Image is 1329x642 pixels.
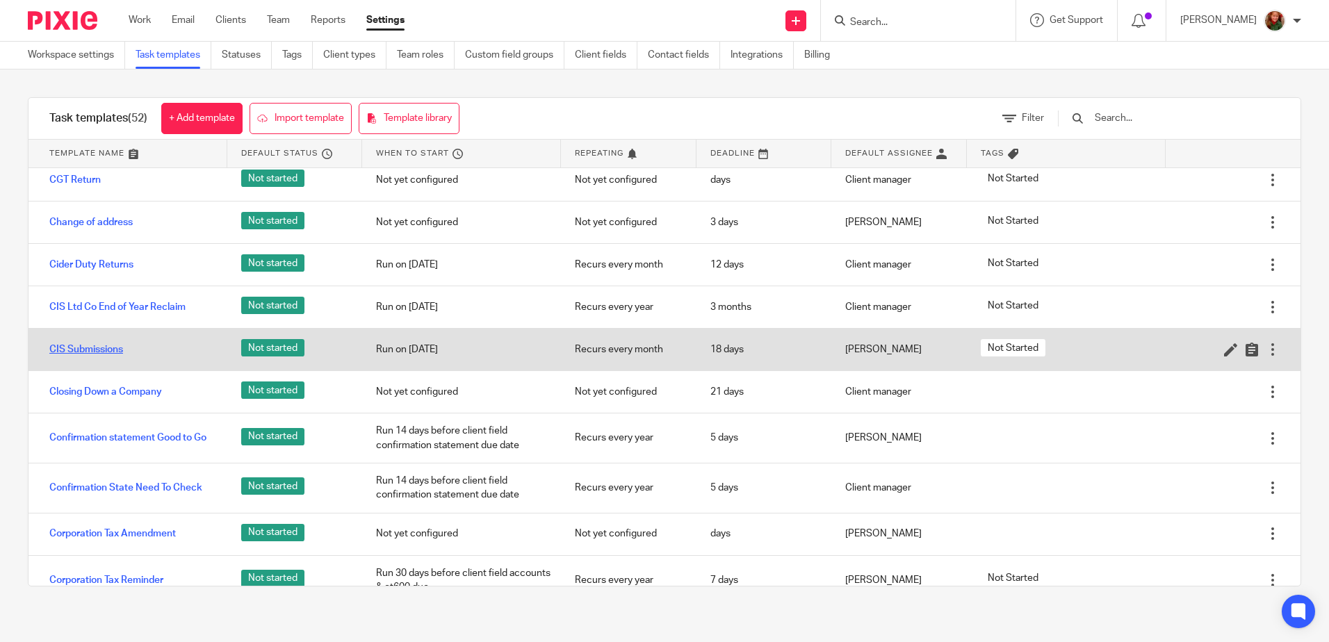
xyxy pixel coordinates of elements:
div: Client manager [831,247,966,282]
a: Cider Duty Returns [49,258,133,272]
span: Not Started [988,299,1038,313]
span: Not started [241,428,304,445]
a: Change of address [49,215,133,229]
div: [PERSON_NAME] [831,563,966,598]
span: When to start [376,147,449,159]
div: [PERSON_NAME] [831,516,966,551]
a: Email [172,13,195,27]
span: Not started [241,297,304,314]
div: Recurs every year [561,470,696,505]
div: Run on [DATE] [362,332,561,367]
img: sallycropped.JPG [1264,10,1286,32]
a: Team [267,13,290,27]
span: Not started [241,524,304,541]
a: Import template [250,103,352,134]
div: Client manager [831,374,966,409]
span: Deadline [710,147,755,159]
div: Not yet configured [362,374,561,409]
a: Task templates [136,42,211,69]
a: Closing Down a Company [49,385,162,399]
span: Not Started [988,172,1038,186]
a: Confirmation State Need To Check [49,481,202,495]
div: 7 days [696,563,831,598]
a: Statuses [222,42,272,69]
div: Recurs every year [561,290,696,324]
div: Run 14 days before client field confirmation statement due date [362,463,561,513]
div: 21 days [696,374,831,409]
a: CIS Submissions [49,343,123,356]
a: Client types [323,42,386,69]
h1: Task templates [49,111,147,126]
div: Not yet configured [362,163,561,197]
a: Work [129,13,151,27]
div: Client manager [831,470,966,505]
span: Not started [241,170,304,187]
div: Not yet configured [561,205,696,240]
input: Search [849,17,974,29]
img: Pixie [28,11,97,30]
span: Not Started [988,256,1038,270]
div: days [696,516,831,551]
a: Corporation Tax Reminder [49,573,163,587]
a: Team roles [397,42,455,69]
div: Client manager [831,163,966,197]
span: Not Started [988,214,1038,228]
a: Template library [359,103,459,134]
div: Recurs every year [561,420,696,455]
input: Search... [1093,110,1255,126]
a: Contact fields [648,42,720,69]
div: [PERSON_NAME] [831,205,966,240]
span: Not started [241,212,304,229]
span: Not started [241,339,304,356]
span: Not Started [988,571,1038,585]
span: Not started [241,570,304,587]
div: Recurs every month [561,332,696,367]
span: Filter [1022,113,1044,123]
a: Confirmation statement Good to Go [49,431,206,445]
a: Billing [804,42,840,69]
a: + Add template [161,103,243,134]
p: [PERSON_NAME] [1180,13,1257,27]
div: Not yet configured [561,163,696,197]
a: Corporation Tax Amendment [49,527,176,541]
span: Repeating [575,147,623,159]
span: Not Started [988,341,1038,355]
div: Recurs every month [561,247,696,282]
a: Settings [366,13,405,27]
div: [PERSON_NAME] [831,420,966,455]
div: 18 days [696,332,831,367]
a: Clients [215,13,246,27]
div: Not yet configured [561,516,696,551]
a: Workspace settings [28,42,125,69]
div: Not yet configured [362,205,561,240]
a: Custom field groups [465,42,564,69]
span: Default assignee [845,147,933,159]
div: Client manager [831,290,966,324]
a: Reports [311,13,345,27]
div: 12 days [696,247,831,282]
div: Run 30 days before client field accounts & ct600 due [362,556,561,605]
span: Get Support [1050,15,1103,25]
div: Run on [DATE] [362,290,561,324]
span: Not started [241,254,304,272]
div: Not yet configured [561,374,696,409]
div: [PERSON_NAME] [831,332,966,367]
span: (52) [128,113,147,124]
span: Tags [981,147,1004,159]
span: Template name [49,147,124,159]
a: Integrations [731,42,794,69]
div: 3 days [696,205,831,240]
a: CIS Ltd Co End of Year Reclaim [49,300,186,314]
div: Not yet configured [362,516,561,551]
div: 3 months [696,290,831,324]
a: CGT Return [49,173,101,187]
div: Run 14 days before client field confirmation statement due date [362,413,561,463]
a: Client fields [575,42,637,69]
div: days [696,163,831,197]
div: Recurs every year [561,563,696,598]
span: Not started [241,477,304,495]
div: 5 days [696,420,831,455]
div: Run on [DATE] [362,247,561,282]
span: Default status [241,147,318,159]
a: Tags [282,42,313,69]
